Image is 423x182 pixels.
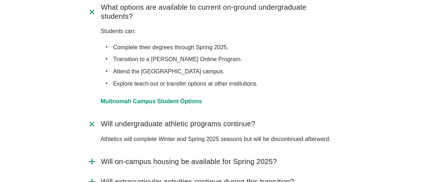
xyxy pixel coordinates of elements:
a: Multnomah Campus Student Options [101,98,202,104]
span: Will undergraduate athletic programs continue? [101,119,255,128]
li: Complete their degrees through Spring 2025. [113,42,336,53]
li: Attend the [GEOGRAPHIC_DATA] campus. [113,67,336,77]
li: Explore teach-out or transfer options at other institutions. [113,79,336,89]
p: Athletics will complete Winter and Spring 2025 seasons but will be discontinued afterward. [101,134,336,145]
p: Students can: [101,26,336,37]
span: Will on-campus housing be available for Spring 2025? [101,157,277,166]
li: Transition to a [PERSON_NAME] Online Program. [113,54,336,65]
span: What options are available to current on-ground undergraduate students? [101,3,336,21]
